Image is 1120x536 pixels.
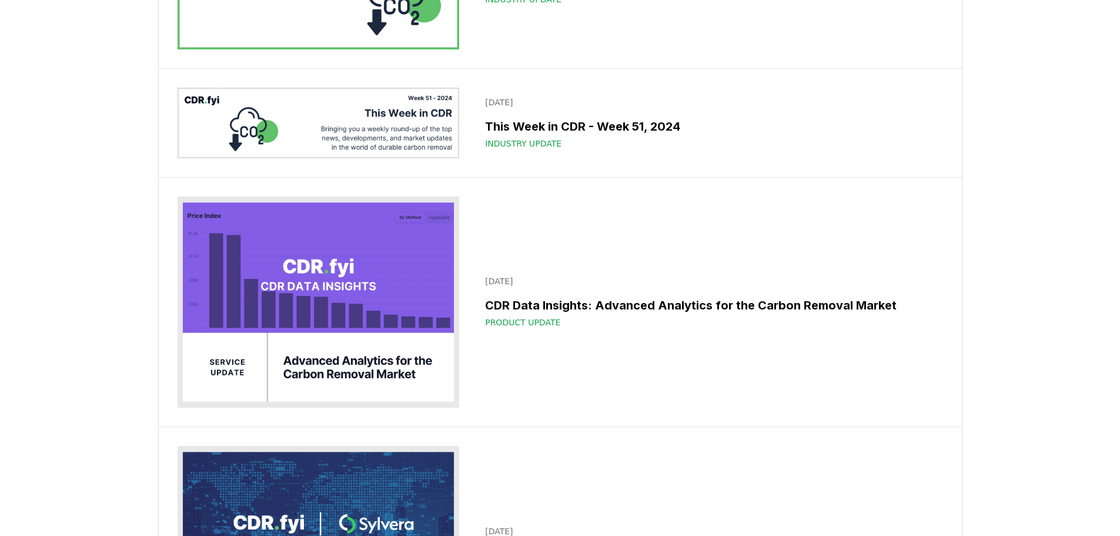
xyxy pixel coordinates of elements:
p: [DATE] [485,275,935,287]
h3: CDR Data Insights: Advanced Analytics for the Carbon Removal Market [485,297,935,314]
span: Industry Update [485,138,561,149]
a: [DATE]CDR Data Insights: Advanced Analytics for the Carbon Removal MarketProduct Update [478,268,942,335]
img: This Week in CDR - Week 51, 2024 blog post image [178,88,460,158]
span: Product Update [485,317,560,328]
h3: This Week in CDR - Week 51, 2024 [485,118,935,135]
a: [DATE]This Week in CDR - Week 51, 2024Industry Update [478,89,942,157]
img: CDR Data Insights: Advanced Analytics for the Carbon Removal Market blog post image [178,197,460,408]
p: [DATE] [485,96,935,108]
